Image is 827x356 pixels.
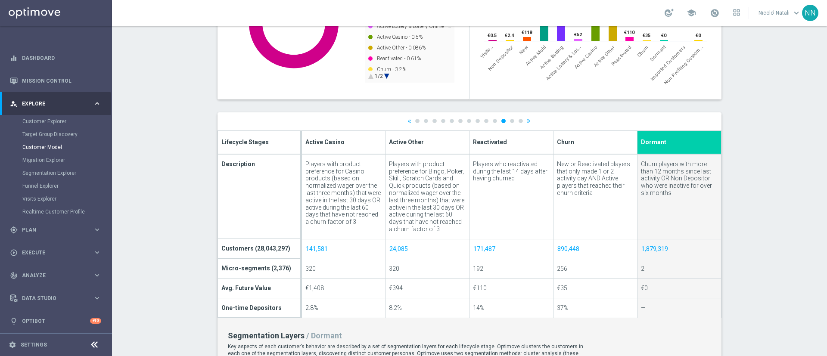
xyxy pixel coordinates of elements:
span: Dormant [649,44,667,62]
button: gps_fixed Plan keyboard_arrow_right [9,226,102,233]
i: keyboard_arrow_right [93,294,101,302]
text: €0 [661,33,667,38]
div: Migration Explorer [22,154,111,167]
i: track_changes [10,272,18,279]
div: Plan [10,226,93,234]
span: keyboard_arrow_down [792,8,801,18]
i: keyboard_arrow_right [93,226,101,234]
text: €118 [522,30,532,35]
div: Target Group Discovery [22,128,111,141]
span: Active Other [593,44,616,68]
span: Data Studio [22,296,93,301]
div: Customer Model [22,141,111,154]
text: 1/2 [375,73,383,79]
div: Funnel Explorer [22,180,111,192]
div: Non Profiling Customer [663,44,704,86]
i: lightbulb [10,317,18,325]
span: Active Casino [573,44,599,70]
div: Analyze [10,272,93,279]
a: 11 [501,119,506,123]
a: Customer Model [22,144,90,151]
i: person_search [10,100,18,108]
div: Segmentation Explorer [22,167,111,180]
span: Reactivated [610,44,633,67]
a: Segmentation Explorer [22,170,90,176]
span: school [687,8,696,18]
button: track_changes Analyze keyboard_arrow_right [9,272,102,279]
a: Optibot [22,310,90,332]
button: person_search Explore keyboard_arrow_right [9,100,102,107]
a: Funnel Explorer [22,183,90,189]
span: Analyze [22,273,93,278]
text: Active Other - 0.086% [377,45,426,51]
text: Reactivated - 0.61% [377,56,421,62]
i: keyboard_arrow_right [93,271,101,279]
button: Mission Control [9,77,102,84]
span: Explore [22,101,93,106]
text: Churn - 3.2% [377,66,406,72]
i: gps_fixed [10,226,18,234]
span: Imported Customers [649,44,687,82]
div: NN [802,5,818,21]
div: Active Lottery & Lottery Online [545,44,582,81]
div: +10 [90,318,101,324]
i: keyboard_arrow_right [93,99,101,108]
i: settings [9,341,16,349]
text: €110 [624,30,635,35]
span: New [518,44,529,55]
a: Mission Control [22,69,101,92]
span: Visitors [479,44,494,59]
button: play_circle_outline Execute keyboard_arrow_right [9,249,102,256]
div: Visits Explorer [22,192,111,205]
a: Realtime Customer Profile [22,208,90,215]
div: Mission Control [10,69,101,92]
text: €2.4 [505,33,514,38]
div: Optibot [10,310,101,332]
span: Churn [636,44,650,58]
a: Migration Explorer [22,157,90,164]
span: Active Betting [539,44,565,70]
span: Non Depositor [487,44,515,72]
div: Dashboard [10,46,101,69]
a: Visits Explorer [22,195,90,202]
i: play_circle_outline [10,249,18,257]
text: €0 [696,33,701,38]
button: equalizer Dashboard [9,55,102,62]
button: lightbulb Optibot +10 [9,318,102,325]
div: Realtime Customer Profile [22,205,111,218]
span: Plan [22,227,93,232]
i: equalizer [10,54,18,62]
span: Execute [22,250,93,255]
div: Execute [10,249,93,257]
a: Target Group Discovery [22,131,90,138]
div: Customer Explorer [22,115,111,128]
i: keyboard_arrow_right [93,248,101,257]
button: Data Studio keyboard_arrow_right [9,295,102,302]
a: Nicolo' Natalikeyboard_arrow_down [758,6,802,19]
div: Explore [10,100,93,108]
a: Settings [21,342,47,347]
div: Data Studio [10,294,93,302]
text: €52 [574,32,582,37]
text: €0.5 [488,33,497,38]
a: Customer Explorer [22,118,90,125]
text: Active Casino - 0.5% [377,34,423,40]
a: Dashboard [22,46,101,69]
text: Active Lottery & Lottery Online - … [377,23,451,29]
text: €35 [643,33,650,38]
span: Active Multi [525,44,547,67]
